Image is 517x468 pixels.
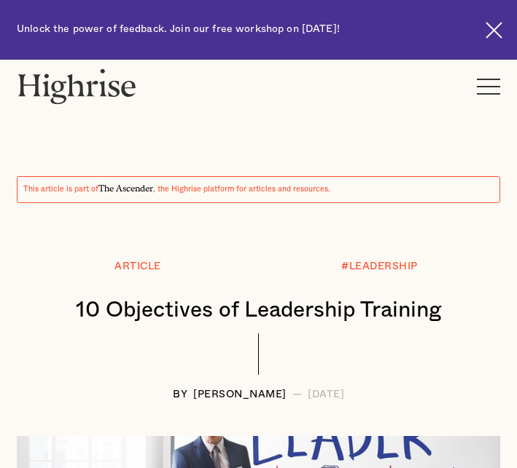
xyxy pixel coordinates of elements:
div: [PERSON_NAME] [193,389,287,400]
span: The Ascender [98,181,153,191]
span: , the Highrise platform for articles and resources. [153,186,330,193]
img: Highrise logo [17,68,137,104]
div: [DATE] [308,389,344,400]
span: This article is part of [23,186,98,193]
img: Cross icon [486,22,502,39]
div: #LEADERSHIP [341,261,418,272]
div: BY [173,389,187,400]
h1: 10 Objectives of Leadership Training [31,298,486,322]
div: — [292,389,303,400]
div: Article [114,261,161,272]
